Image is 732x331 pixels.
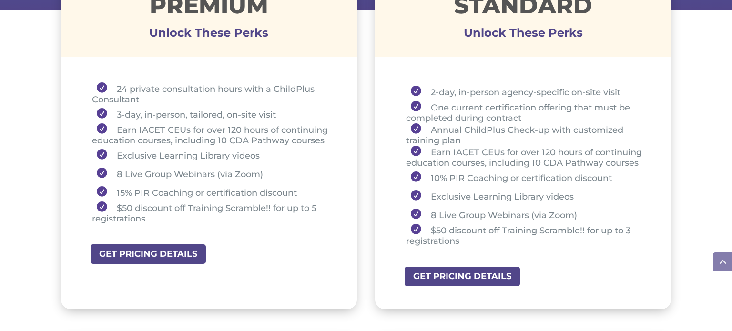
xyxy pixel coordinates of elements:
[406,146,647,168] li: Earn IACET CEUs for over 120 hours of continuing education courses, including 10 CDA Pathway courses
[61,33,357,38] h3: Unlock These Perks
[406,187,647,205] li: Exclusive Learning Library videos
[406,168,647,187] li: 10% PIR Coaching or certification discount
[92,201,333,224] li: $50 discount off Training Scramble!! for up to 5 registrations
[375,33,671,38] h3: Unlock These Perks
[92,82,333,105] li: 24 private consultation hours with a ChildPlus Consultant
[404,266,521,287] a: GET PRICING DETAILS
[406,101,647,123] li: One current certification offering that must be completed during contract
[92,123,333,146] li: Earn IACET CEUs for over 120 hours of continuing education courses, including 10 CDA Pathway courses
[92,146,333,164] li: Exclusive Learning Library videos
[406,123,647,146] li: Annual ChildPlus Check-up with customized training plan
[92,183,333,201] li: 15% PIR Coaching or certification discount
[406,224,647,246] li: $50 discount off Training Scramble!! for up to 3 registrations
[90,243,207,265] a: GET PRICING DETAILS
[92,164,333,183] li: 8 Live Group Webinars (via Zoom)
[92,105,333,123] li: 3-day, in-person, tailored, on-site visit
[406,82,647,101] li: 2-day, in-person agency-specific on-site visit
[406,205,647,224] li: 8 Live Group Webinars (via Zoom)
